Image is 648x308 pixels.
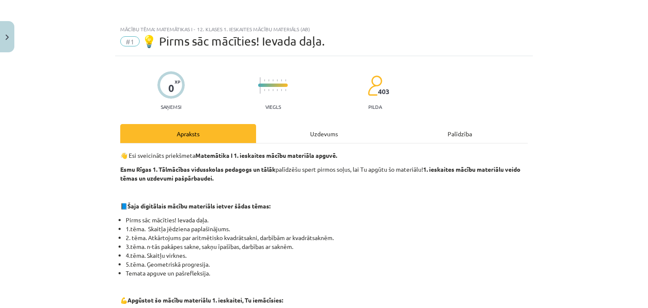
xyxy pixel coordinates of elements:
li: 5.tēma. Ģeometriskā progresija. [126,260,528,269]
span: 💡 Pirms sāc mācīties! Ievada daļa. [142,34,325,48]
img: icon-close-lesson-0947bae3869378f0d4975bcd49f059093ad1ed9edebbc8119c70593378902aed.svg [5,35,9,40]
div: Uzdevums [256,124,392,143]
span: XP [175,79,180,84]
img: icon-short-line-57e1e144782c952c97e751825c79c345078a6d821885a25fce030b3d8c18986b.svg [277,79,278,81]
div: Mācību tēma: Matemātikas i - 12. klases 1. ieskaites mācību materiāls (ab) [120,26,528,32]
img: icon-short-line-57e1e144782c952c97e751825c79c345078a6d821885a25fce030b3d8c18986b.svg [264,89,265,91]
img: icon-short-line-57e1e144782c952c97e751825c79c345078a6d821885a25fce030b3d8c18986b.svg [281,79,282,81]
img: icon-short-line-57e1e144782c952c97e751825c79c345078a6d821885a25fce030b3d8c18986b.svg [277,89,278,91]
li: 3.tēma. n-tās pakāpes sakne, sakņu īpašības, darbības ar saknēm. [126,242,528,251]
li: Pirms sāc mācīties! Ievada daļa. [126,216,528,224]
span: #1 [120,36,140,46]
p: palīdzēšu spert pirmos soļus, lai Tu apgūtu šo materiālu! [120,165,528,183]
b: Esmu Rīgas 1. Tālmācības vidusskolas pedagogs un tālāk [120,165,275,173]
img: icon-long-line-d9ea69661e0d244f92f715978eff75569469978d946b2353a9bb055b3ed8787d.svg [260,77,261,94]
strong: Šaja digitālais mācību materiāls ietver šādas tēmas: [127,202,270,210]
img: icon-short-line-57e1e144782c952c97e751825c79c345078a6d821885a25fce030b3d8c18986b.svg [273,89,273,91]
li: 1.tēma. Skaitļa jēdziena paplašinājums. [126,224,528,233]
img: icon-short-line-57e1e144782c952c97e751825c79c345078a6d821885a25fce030b3d8c18986b.svg [268,89,269,91]
b: Apgūstot šo mācību materiālu 1. ieskaitei, Tu iemācīsies: [127,296,283,304]
img: icon-short-line-57e1e144782c952c97e751825c79c345078a6d821885a25fce030b3d8c18986b.svg [273,79,273,81]
li: 2. tēma. Atkārtojums par aritmētisko kvadrātsakni, darbībām ar kvadrātsaknēm. [126,233,528,242]
p: pilda [368,104,382,110]
p: Viegls [265,104,281,110]
div: 0 [168,82,174,94]
li: Temata apguve un pašrefleksija. [126,269,528,278]
img: icon-short-line-57e1e144782c952c97e751825c79c345078a6d821885a25fce030b3d8c18986b.svg [281,89,282,91]
span: 403 [378,88,389,95]
img: icon-short-line-57e1e144782c952c97e751825c79c345078a6d821885a25fce030b3d8c18986b.svg [268,79,269,81]
img: icon-short-line-57e1e144782c952c97e751825c79c345078a6d821885a25fce030b3d8c18986b.svg [285,89,286,91]
b: Matemātika I 1. ieskaites mācību materiāla apguvē. [195,151,337,159]
img: icon-short-line-57e1e144782c952c97e751825c79c345078a6d821885a25fce030b3d8c18986b.svg [264,79,265,81]
p: 👋 Esi sveicināts priekšmeta [120,151,528,160]
div: Apraksts [120,124,256,143]
div: Palīdzība [392,124,528,143]
p: 💪 [120,296,528,305]
img: icon-short-line-57e1e144782c952c97e751825c79c345078a6d821885a25fce030b3d8c18986b.svg [285,79,286,81]
li: 4.tēma. Skaitļu virknes. [126,251,528,260]
p: Saņemsi [157,104,185,110]
img: students-c634bb4e5e11cddfef0936a35e636f08e4e9abd3cc4e673bd6f9a4125e45ecb1.svg [367,75,382,96]
p: 📘 [120,202,528,211]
